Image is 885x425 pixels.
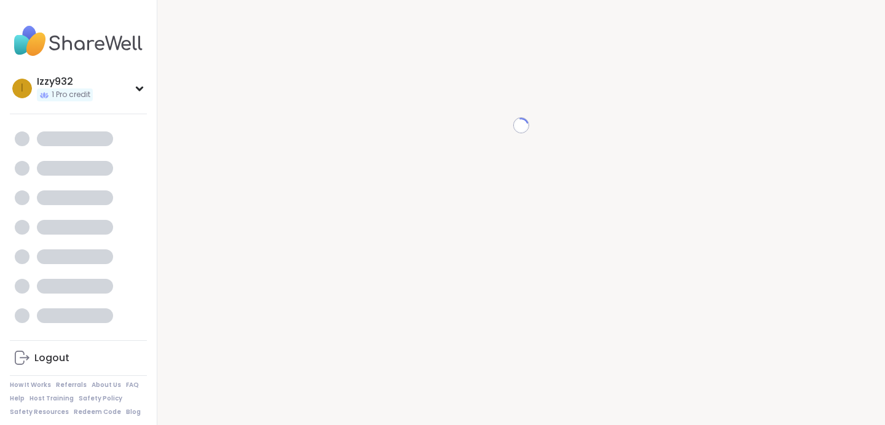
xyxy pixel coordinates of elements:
[34,351,69,365] div: Logout
[52,90,90,100] span: 1 Pro credit
[126,381,139,389] a: FAQ
[74,408,121,416] a: Redeem Code
[10,20,147,63] img: ShareWell Nav Logo
[21,80,23,96] span: I
[79,394,122,403] a: Safety Policy
[10,343,147,373] a: Logout
[92,381,121,389] a: About Us
[10,381,51,389] a: How It Works
[56,381,87,389] a: Referrals
[37,75,93,88] div: Izzy932
[10,394,25,403] a: Help
[10,408,69,416] a: Safety Resources
[29,394,74,403] a: Host Training
[126,408,141,416] a: Blog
